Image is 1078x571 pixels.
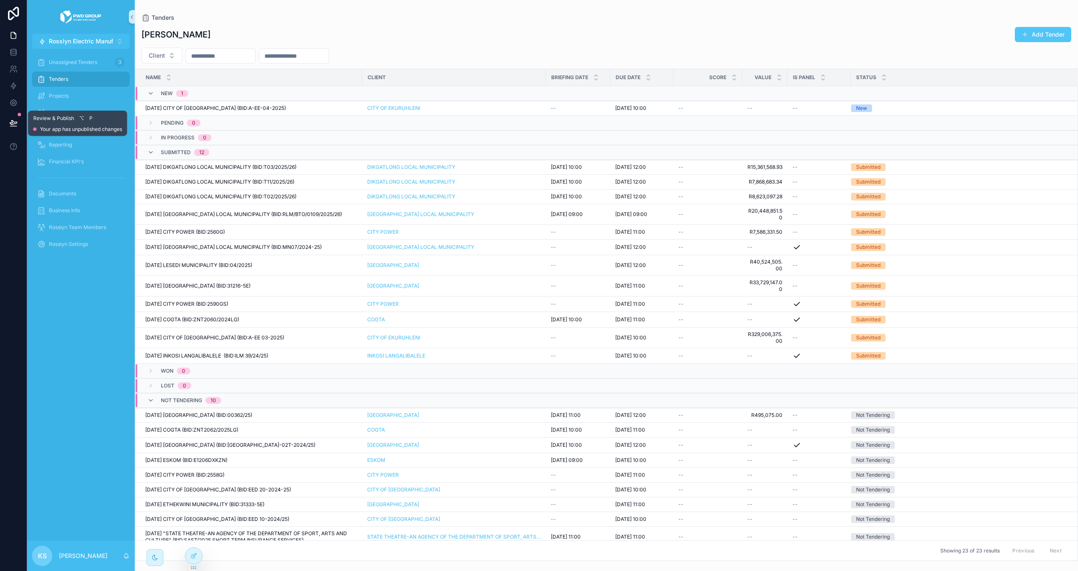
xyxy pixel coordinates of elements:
a: [DATE] [GEOGRAPHIC_DATA] (BID:00362/25) [145,412,357,419]
a: -- [792,334,846,341]
span: [DATE] 12:00 [615,262,646,269]
span: Unassigned Tenders [49,59,97,66]
span: [DATE] 12:00 [615,193,646,200]
span: Documents [49,190,76,197]
a: -- [678,442,737,448]
span: DIKGATLONG LOCAL MUNICIPALITY [367,193,455,200]
a: -- [678,301,737,307]
span: R7,586,331.50 [747,229,782,235]
a: -- [678,316,737,323]
span: -- [678,105,683,112]
a: [DATE] [GEOGRAPHIC_DATA] (BID:[GEOGRAPHIC_DATA]-02T-2024/25) [145,442,357,448]
span: In Progress [161,134,195,141]
a: -- [551,262,605,269]
span: -- [792,229,798,235]
div: scrollable content [27,49,135,263]
a: Rosslyn Settings [32,237,130,252]
a: DIKGATLONG LOCAL MUNICIPALITY [367,193,541,200]
span: -- [551,283,556,289]
span: -- [678,442,683,448]
span: [GEOGRAPHIC_DATA] [367,412,419,419]
a: [DATE] 12:00 [615,164,668,171]
a: -- [747,427,782,433]
a: Tenders [32,72,130,87]
a: -- [678,412,737,419]
a: Submitted [851,243,1067,251]
a: Submitted [851,228,1067,236]
a: -- [551,244,605,251]
span: Tenders [152,13,174,22]
span: R329,006,375.00 [747,331,782,344]
a: CITY POWER [367,229,541,235]
a: Not Tendering [851,411,1067,419]
a: [GEOGRAPHIC_DATA] LOCAL MUNICIPALITY [367,211,474,218]
span: -- [551,301,556,307]
span: Rosslyn Settings [49,241,88,248]
span: DIKGATLONG LOCAL MUNICIPALITY [367,164,455,171]
a: [DATE] [GEOGRAPHIC_DATA] LOCAL MUNICIPALITY (BID:RLM/BTO/0109/2025/26) [145,211,357,218]
a: [DATE] 12:00 [615,193,668,200]
a: R7,868,683.34 [747,179,782,185]
a: -- [551,283,605,289]
a: [DATE] 10:00 [551,193,605,200]
a: CITY OF EKURUHLENI [367,334,541,341]
span: Clients [49,109,65,116]
span: Rosslyn Team Members [49,224,106,231]
a: CITY OF EKURUHLENI [367,105,541,112]
span: Won [161,368,173,374]
a: [DATE] 10:00 [615,105,668,112]
span: [DATE] COGTA (BID:ZNT2060/2024LG) [145,316,239,323]
a: CITY OF EKURUHLENI [367,105,420,112]
span: [GEOGRAPHIC_DATA] LOCAL MUNICIPALITY [367,244,474,251]
a: -- [551,352,605,359]
span: -- [678,412,683,419]
a: Submitted [851,282,1067,290]
a: Projects [32,88,130,104]
a: -- [551,301,605,307]
a: [DATE] 11:00 [615,301,668,307]
span: [DATE] DIKGATLONG LOCAL MUNICIPALITY (BID:T03/2025/26) [145,164,296,171]
a: DIKGATLONG LOCAL MUNICIPALITY [367,164,541,171]
a: Submitted [851,300,1067,308]
span: New [161,90,173,97]
span: -- [551,334,556,341]
a: [DATE] 09:00 [615,211,668,218]
a: [GEOGRAPHIC_DATA] [367,412,541,419]
a: [GEOGRAPHIC_DATA] [367,283,541,289]
a: -- [792,427,846,433]
span: [DATE] 10:00 [551,427,582,433]
span: -- [792,211,798,218]
span: [DATE] CITY OF [GEOGRAPHIC_DATA] (BID:A-EE 03-2025) [145,334,284,341]
a: [GEOGRAPHIC_DATA] [367,262,541,269]
a: -- [678,193,737,200]
a: -- [747,442,782,448]
span: [DATE] 12:00 [615,164,646,171]
span: CITY OF EKURUHLENI [367,334,420,341]
div: Submitted [856,193,881,200]
span: R33,729,147.00 [747,279,782,293]
div: Submitted [856,243,881,251]
span: -- [792,262,798,269]
span: -- [747,316,752,323]
a: -- [792,179,846,185]
span: [DATE] 11:00 [615,316,645,323]
a: Submitted [851,316,1067,323]
span: [DATE] CITY POWER (BID:2560G) [145,229,225,235]
a: -- [551,229,605,235]
a: [DATE] INKOSI LANGALIBALELE (BID:ILM 39/24/25) [145,352,357,359]
a: [DATE] 12:00 [615,244,668,251]
span: [DATE] 10:00 [615,334,646,341]
span: [DATE] 11:00 [615,229,645,235]
span: -- [678,262,683,269]
span: -- [792,164,798,171]
a: Submitted [851,334,1067,342]
span: [DATE] 12:00 [615,442,646,448]
span: [DATE] 10:00 [551,193,582,200]
span: R495,075.00 [747,412,782,419]
a: [DATE] 10:00 [551,164,605,171]
a: -- [792,262,846,269]
span: CITY POWER [367,301,399,307]
div: Submitted [856,211,881,218]
span: [DATE] 12:00 [615,244,646,251]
